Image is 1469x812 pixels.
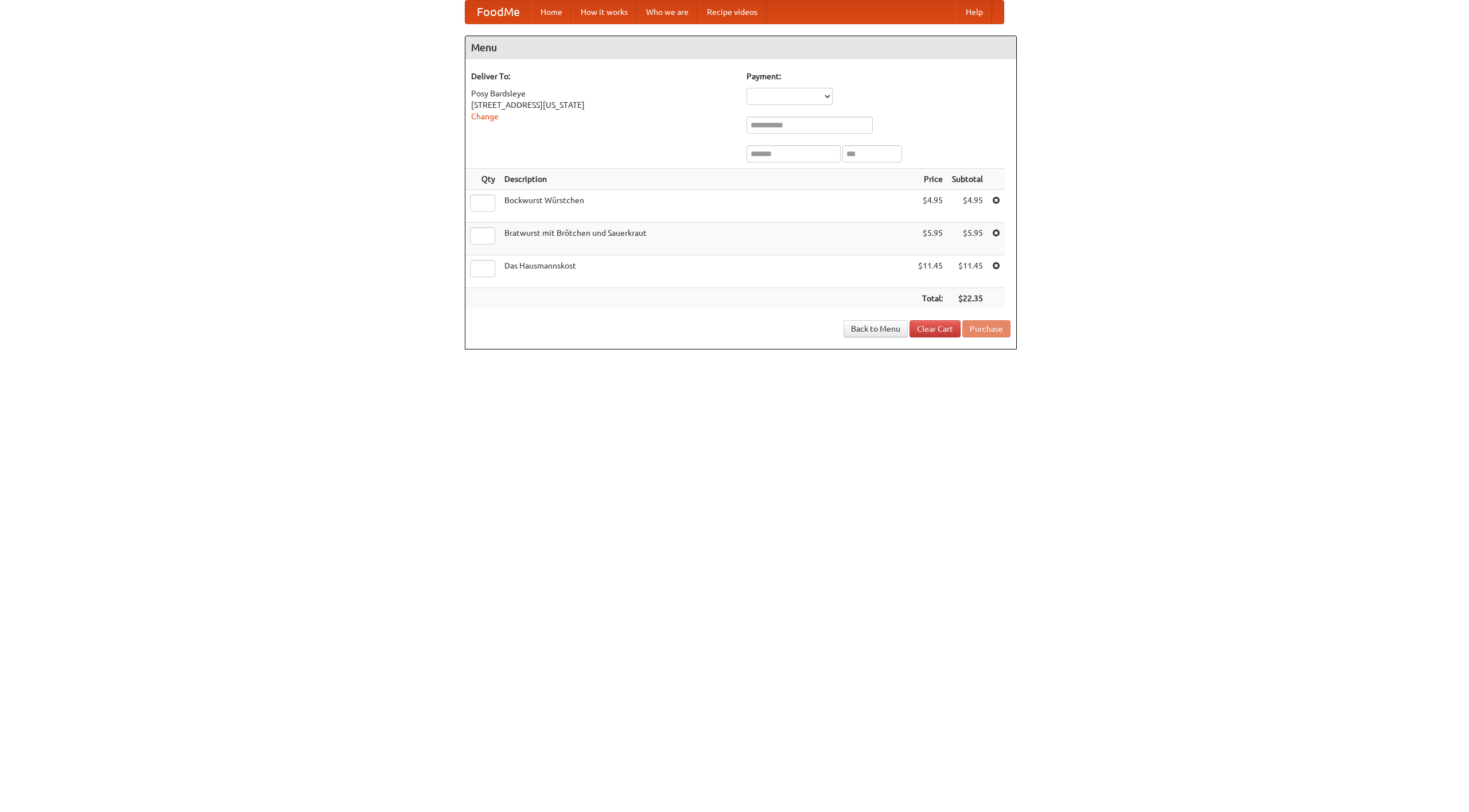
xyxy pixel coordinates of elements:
[500,223,914,255] td: Bratwurst mit Brötchen und Sauerkraut
[914,169,947,190] th: Price
[910,320,961,337] a: Clear Cart
[471,71,735,82] h5: Deliver To:
[500,190,914,223] td: Bockwurst Würstchen
[471,99,735,111] div: [STREET_ADDRESS][US_STATE]
[914,190,947,223] td: $4.95
[465,36,1016,59] h4: Menu
[572,1,637,24] a: How it works
[465,169,500,190] th: Qty
[914,288,947,309] th: Total:
[500,255,914,288] td: Das Hausmannskost
[698,1,767,24] a: Recipe videos
[500,169,914,190] th: Description
[465,1,531,24] a: FoodMe
[947,255,988,288] td: $11.45
[947,288,988,309] th: $22.35
[471,88,735,99] div: Posy Bardsleye
[471,112,499,121] a: Change
[844,320,908,337] a: Back to Menu
[947,223,988,255] td: $5.95
[531,1,572,24] a: Home
[947,190,988,223] td: $4.95
[947,169,988,190] th: Subtotal
[962,320,1011,337] button: Purchase
[914,223,947,255] td: $5.95
[914,255,947,288] td: $11.45
[637,1,698,24] a: Who we are
[747,71,1011,82] h5: Payment:
[957,1,992,24] a: Help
